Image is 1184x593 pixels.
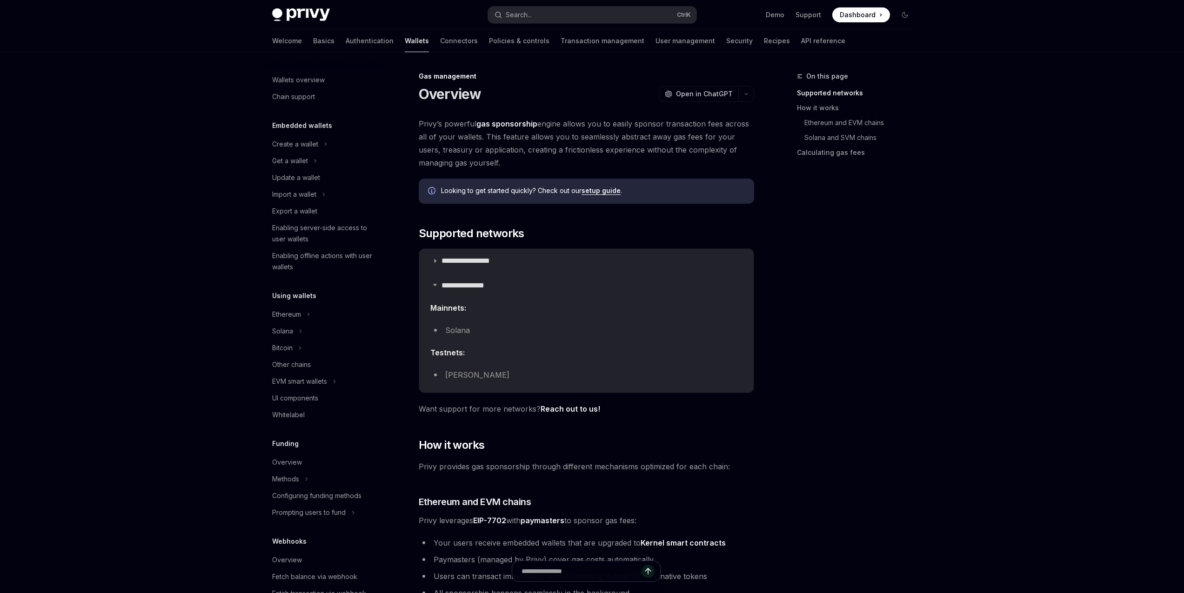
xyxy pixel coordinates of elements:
[419,495,531,508] span: Ethereum and EVM chains
[272,250,378,273] div: Enabling offline actions with user wallets
[272,290,316,301] h5: Using wallets
[428,187,437,196] svg: Info
[265,203,384,220] a: Export a wallet
[272,571,357,582] div: Fetch balance via webhook
[488,7,696,23] button: Search...CtrlK
[272,172,320,183] div: Update a wallet
[419,226,524,241] span: Supported networks
[473,516,506,526] a: EIP-7702
[272,507,346,518] div: Prompting users to fund
[419,438,485,453] span: How it works
[272,376,327,387] div: EVM smart wallets
[561,30,644,52] a: Transaction management
[272,326,293,337] div: Solana
[801,30,845,52] a: API reference
[489,30,549,52] a: Policies & controls
[419,514,754,527] span: Privy leverages with to sponsor gas fees:
[840,10,876,20] span: Dashboard
[272,91,315,102] div: Chain support
[265,169,384,186] a: Update a wallet
[272,189,316,200] div: Import a wallet
[272,409,305,420] div: Whitelabel
[272,8,330,21] img: dark logo
[272,74,325,86] div: Wallets overview
[419,72,754,81] div: Gas management
[265,568,384,585] a: Fetch balance via webhook
[265,220,384,247] a: Enabling server-side access to user wallets
[346,30,394,52] a: Authentication
[419,402,754,415] span: Want support for more networks?
[272,155,308,167] div: Get a wallet
[272,393,318,404] div: UI components
[272,30,302,52] a: Welcome
[265,356,384,373] a: Other chains
[804,130,920,145] a: Solana and SVM chains
[419,536,754,549] li: Your users receive embedded wallets that are upgraded to
[313,30,334,52] a: Basics
[272,554,302,566] div: Overview
[272,120,332,131] h5: Embedded wallets
[265,72,384,88] a: Wallets overview
[265,247,384,275] a: Enabling offline actions with user wallets
[272,139,318,150] div: Create a wallet
[272,438,299,449] h5: Funding
[272,222,378,245] div: Enabling server-side access to user wallets
[659,86,738,102] button: Open in ChatGPT
[677,11,691,19] span: Ctrl K
[419,553,754,566] li: Paymasters (managed by Privy) cover gas costs automatically
[272,206,317,217] div: Export a wallet
[419,86,482,102] h1: Overview
[265,390,384,406] a: UI components
[806,71,848,82] span: On this page
[265,88,384,105] a: Chain support
[764,30,790,52] a: Recipes
[441,186,745,195] span: Looking to get started quickly? Check out our .
[430,324,743,337] li: Solana
[676,89,733,99] span: Open in ChatGPT
[476,119,537,128] strong: gas sponsorship
[272,457,302,468] div: Overview
[272,309,301,320] div: Ethereum
[419,460,754,473] span: Privy provides gas sponsorship through different mechanisms optimized for each chain:
[796,10,821,20] a: Support
[726,30,753,52] a: Security
[797,145,920,160] a: Calculating gas fees
[541,404,600,414] a: Reach out to us!
[419,117,754,169] span: Privy’s powerful engine allows you to easily sponsor transaction fees across all of your wallets....
[430,368,743,381] li: [PERSON_NAME]
[797,100,920,115] a: How it works
[272,536,307,547] h5: Webhooks
[272,359,311,370] div: Other chains
[265,487,384,504] a: Configuring funding methods
[430,348,465,357] strong: Testnets:
[405,30,429,52] a: Wallets
[272,490,361,501] div: Configuring funding methods
[582,187,621,195] a: setup guide
[797,86,920,100] a: Supported networks
[272,342,293,353] div: Bitcoin
[897,7,912,22] button: Toggle dark mode
[430,303,466,313] strong: Mainnets:
[766,10,784,20] a: Demo
[265,454,384,471] a: Overview
[506,9,532,20] div: Search...
[804,115,920,130] a: Ethereum and EVM chains
[832,7,890,22] a: Dashboard
[272,473,299,485] div: Methods
[265,552,384,568] a: Overview
[642,565,655,578] button: Send message
[656,30,715,52] a: User management
[440,30,478,52] a: Connectors
[641,538,726,548] a: Kernel smart contracts
[521,516,564,525] strong: paymasters
[265,406,384,423] a: Whitelabel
